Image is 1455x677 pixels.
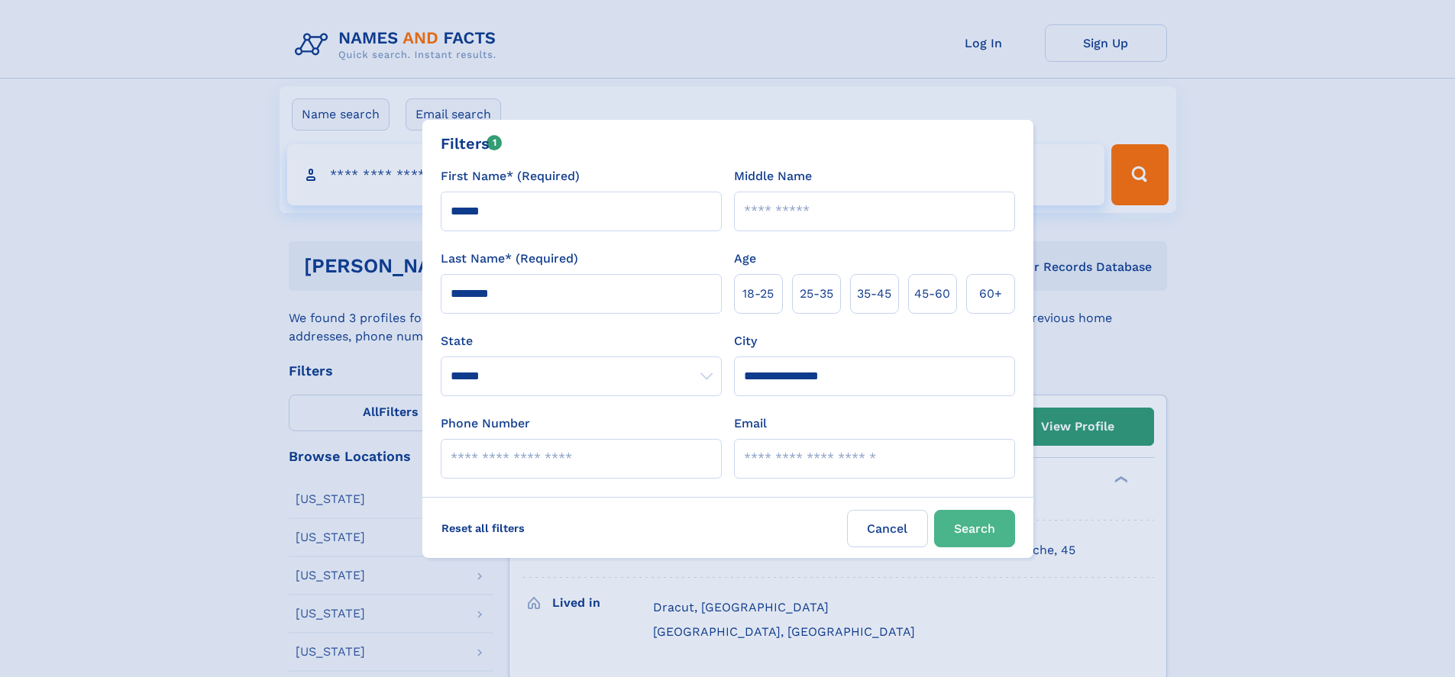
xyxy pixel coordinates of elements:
[441,414,530,433] label: Phone Number
[441,167,580,185] label: First Name* (Required)
[734,414,767,433] label: Email
[441,250,578,268] label: Last Name* (Required)
[734,332,757,350] label: City
[734,167,812,185] label: Middle Name
[857,285,891,303] span: 35‑45
[734,250,756,268] label: Age
[432,510,535,546] label: Reset all filters
[934,510,1015,547] button: Search
[441,332,722,350] label: State
[441,132,503,155] div: Filters
[742,285,774,303] span: 18‑25
[979,285,1002,303] span: 60+
[847,510,928,547] label: Cancel
[800,285,833,303] span: 25‑35
[914,285,950,303] span: 45‑60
